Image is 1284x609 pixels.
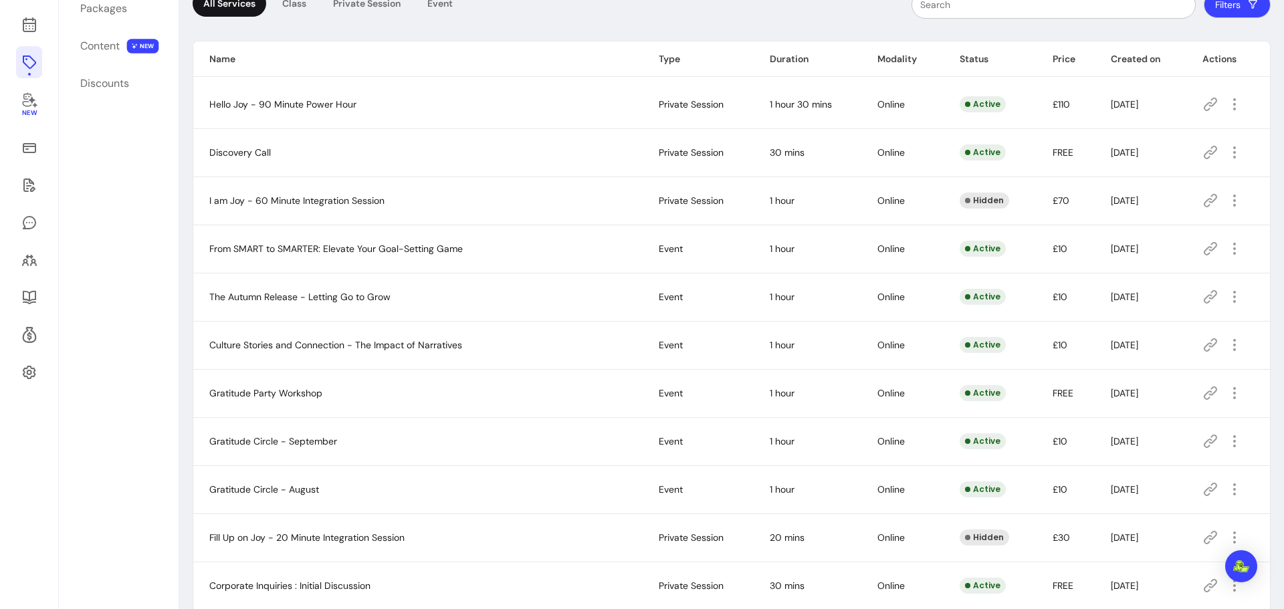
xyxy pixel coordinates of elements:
[1111,243,1138,255] span: [DATE]
[770,435,794,447] span: 1 hour
[659,291,683,303] span: Event
[80,76,129,92] div: Discounts
[770,146,805,158] span: 30 mins
[209,339,462,351] span: Culture Stories and Connection - The Impact of Narratives
[16,9,42,41] a: Calendar
[659,483,683,495] span: Event
[16,244,42,276] a: Clients
[16,84,42,126] a: New
[960,529,1009,545] div: Hidden
[1111,483,1138,495] span: [DATE]
[1186,41,1270,77] th: Actions
[1111,435,1138,447] span: [DATE]
[80,38,120,54] div: Content
[659,531,724,543] span: Private Session
[16,319,42,351] a: Refer & Earn
[193,41,643,77] th: Name
[877,387,905,399] span: Online
[1111,580,1138,592] span: [DATE]
[80,1,127,17] div: Packages
[754,41,861,77] th: Duration
[659,435,683,447] span: Event
[659,98,724,110] span: Private Session
[659,195,724,207] span: Private Session
[72,68,165,100] a: Discounts
[877,435,905,447] span: Online
[16,281,42,314] a: Resources
[944,41,1036,77] th: Status
[770,98,832,110] span: 1 hour 30 mins
[960,385,1006,401] div: Active
[16,132,42,164] a: Sales
[770,339,794,351] span: 1 hour
[1053,339,1067,351] span: £10
[209,435,337,447] span: Gratitude Circle - September
[1111,387,1138,399] span: [DATE]
[877,146,905,158] span: Online
[1053,531,1070,543] span: £30
[209,387,322,399] span: Gratitude Party Workshop
[16,207,42,239] a: My Messages
[1111,531,1138,543] span: [DATE]
[21,109,36,118] span: New
[209,195,385,207] span: I am Joy - 60 Minute Integration Session
[960,289,1006,305] div: Active
[1111,98,1138,110] span: [DATE]
[659,387,683,399] span: Event
[16,169,42,201] a: Waivers
[16,356,42,388] a: Settings
[960,578,1006,594] div: Active
[861,41,944,77] th: Modality
[643,41,754,77] th: Type
[209,483,319,495] span: Gratitude Circle - August
[1111,291,1138,303] span: [DATE]
[209,291,391,303] span: The Autumn Release - Letting Go to Grow
[770,387,794,399] span: 1 hour
[209,146,271,158] span: Discovery Call
[659,243,683,255] span: Event
[1053,195,1069,207] span: £70
[1111,339,1138,351] span: [DATE]
[72,30,165,62] a: Content NEW
[960,193,1009,209] div: Hidden
[877,291,905,303] span: Online
[877,195,905,207] span: Online
[877,339,905,351] span: Online
[877,580,905,592] span: Online
[877,243,905,255] span: Online
[770,580,805,592] span: 30 mins
[127,39,159,53] span: NEW
[1053,98,1070,110] span: £110
[659,146,724,158] span: Private Session
[1053,291,1067,303] span: £10
[960,241,1006,257] div: Active
[209,580,370,592] span: Corporate Inquiries : Initial Discussion
[209,243,463,255] span: From SMART to SMARTER: Elevate Your Goal-Setting Game
[1225,550,1257,582] div: Open Intercom Messenger
[209,531,405,543] span: Fill Up on Joy - 20 Minute Integration Session
[1095,41,1186,77] th: Created on
[1053,580,1073,592] span: FREE
[960,96,1006,112] div: Active
[209,98,356,110] span: Hello Joy - 90 Minute Power Hour
[1053,387,1073,399] span: FREE
[1111,195,1138,207] span: [DATE]
[960,337,1006,353] div: Active
[877,531,905,543] span: Online
[960,433,1006,449] div: Active
[960,481,1006,497] div: Active
[1111,146,1138,158] span: [DATE]
[877,483,905,495] span: Online
[1053,435,1067,447] span: £10
[770,195,794,207] span: 1 hour
[960,144,1006,160] div: Active
[770,291,794,303] span: 1 hour
[1053,243,1067,255] span: £10
[770,483,794,495] span: 1 hour
[770,243,794,255] span: 1 hour
[659,339,683,351] span: Event
[1037,41,1095,77] th: Price
[1053,483,1067,495] span: £10
[16,46,42,78] a: Offerings
[770,531,805,543] span: 20 mins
